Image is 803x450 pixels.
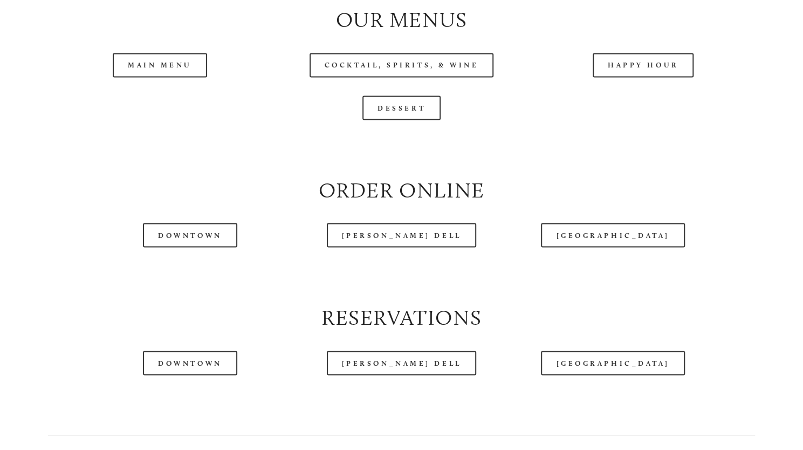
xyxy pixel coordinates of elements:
[48,302,754,332] h2: Reservations
[541,223,684,247] a: [GEOGRAPHIC_DATA]
[143,223,237,247] a: Downtown
[327,223,477,247] a: [PERSON_NAME] Dell
[143,351,237,375] a: Downtown
[48,175,754,204] h2: Order Online
[327,351,477,375] a: [PERSON_NAME] Dell
[541,351,684,375] a: [GEOGRAPHIC_DATA]
[362,96,441,120] a: Dessert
